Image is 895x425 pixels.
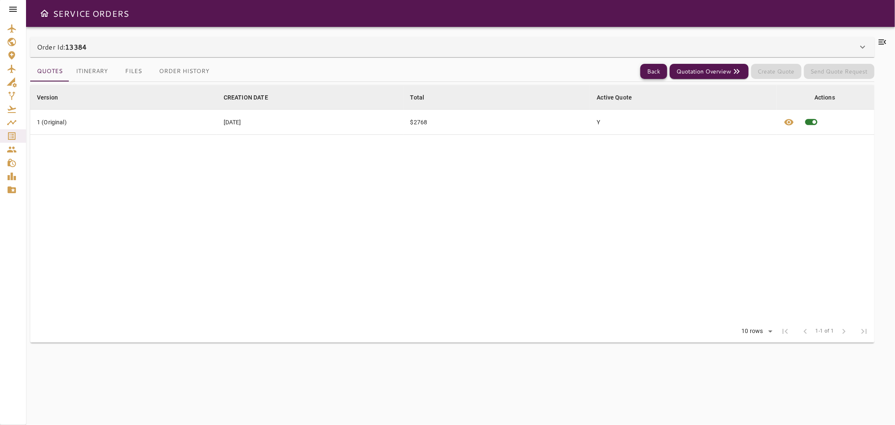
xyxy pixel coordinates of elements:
div: 10 rows [736,325,775,338]
td: $2768 [404,110,590,135]
button: Quotes [30,61,69,81]
span: First Page [775,321,796,341]
span: This quote is already active [799,110,824,134]
td: 1 (Original) [30,110,217,135]
span: Next Page [834,321,854,341]
button: Open drawer [36,5,53,22]
span: Total [410,92,436,102]
div: Version [37,92,58,102]
span: Version [37,92,69,102]
button: Files [115,61,152,81]
td: [DATE] [217,110,404,135]
button: View quote details [779,110,799,134]
button: Itinerary [69,61,115,81]
span: Last Page [854,321,874,341]
span: Previous Page [796,321,816,341]
button: Back [640,64,667,79]
div: Active Quote [597,92,632,102]
td: Y [590,110,777,135]
span: CREATION DATE [224,92,279,102]
div: 10 rows [740,328,765,335]
b: 13384 [65,42,86,52]
button: Order History [152,61,216,81]
span: visibility [784,117,794,127]
div: basic tabs example [30,61,216,81]
p: Order Id: [37,42,86,52]
h6: SERVICE ORDERS [53,7,129,20]
div: CREATION DATE [224,92,268,102]
span: 1-1 of 1 [816,327,834,336]
div: Total [410,92,425,102]
span: Active Quote [597,92,643,102]
button: Quotation Overview [670,64,749,79]
div: Order Id:13384 [30,37,874,57]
